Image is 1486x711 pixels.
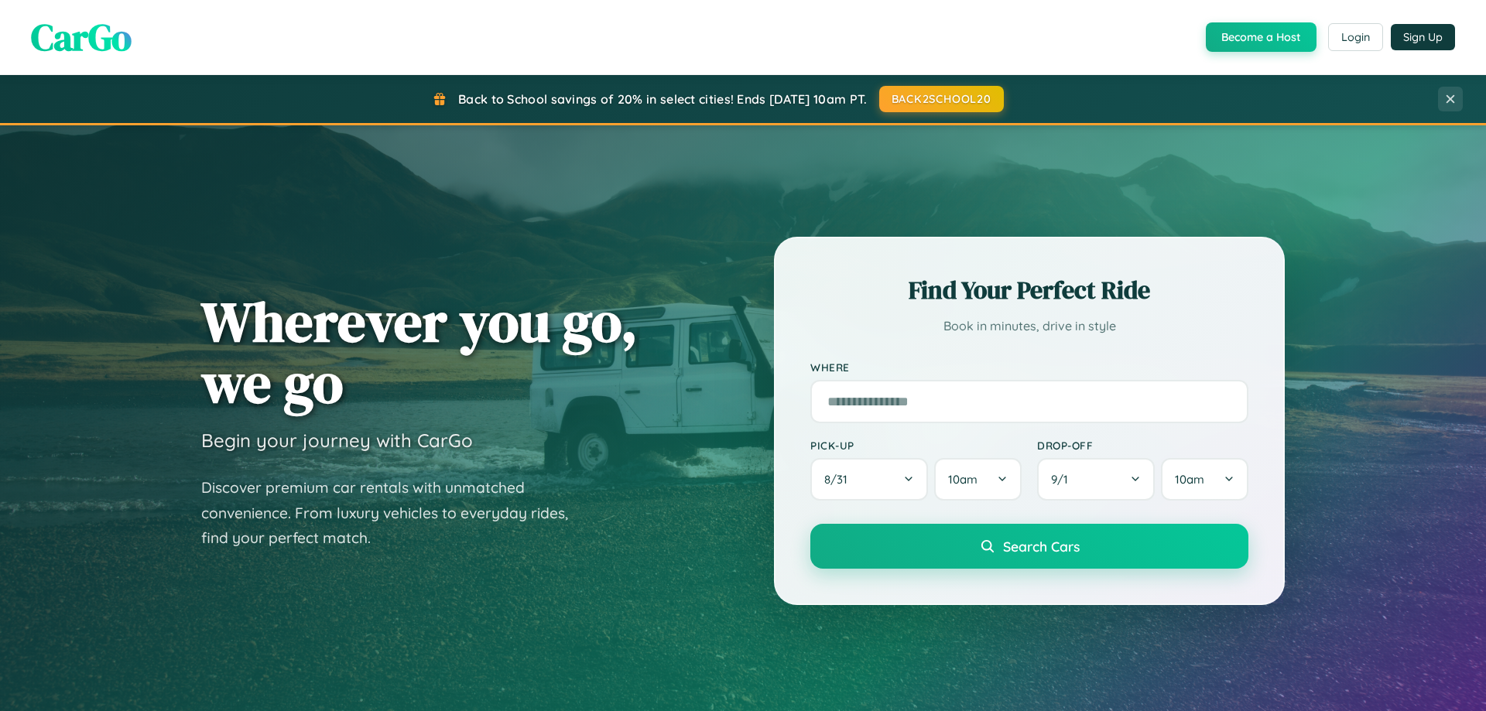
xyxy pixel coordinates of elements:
button: 10am [1161,458,1248,501]
button: Sign Up [1391,24,1455,50]
button: 8/31 [810,458,928,501]
p: Discover premium car rentals with unmatched convenience. From luxury vehicles to everyday rides, ... [201,475,588,551]
h3: Begin your journey with CarGo [201,429,473,452]
span: 10am [1175,472,1204,487]
span: CarGo [31,12,132,63]
button: Search Cars [810,524,1248,569]
label: Drop-off [1037,439,1248,452]
label: Pick-up [810,439,1022,452]
span: 10am [948,472,978,487]
span: 8 / 31 [824,472,855,487]
button: Become a Host [1206,22,1317,52]
span: Search Cars [1003,538,1080,555]
h1: Wherever you go, we go [201,291,638,413]
button: 10am [934,458,1022,501]
span: Back to School savings of 20% in select cities! Ends [DATE] 10am PT. [458,91,867,107]
label: Where [810,361,1248,374]
button: BACK2SCHOOL20 [879,86,1004,112]
button: Login [1328,23,1383,51]
p: Book in minutes, drive in style [810,315,1248,337]
h2: Find Your Perfect Ride [810,273,1248,307]
span: 9 / 1 [1051,472,1076,487]
button: 9/1 [1037,458,1155,501]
